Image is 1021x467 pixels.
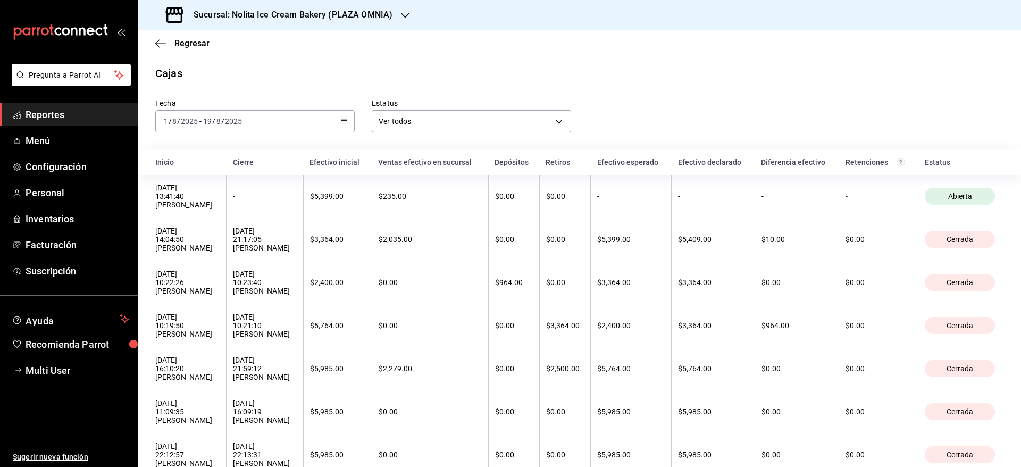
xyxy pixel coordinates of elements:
div: Cajas [155,65,182,81]
div: $5,985.00 [597,407,665,416]
div: $0.00 [379,407,482,416]
div: $2,400.00 [597,321,665,330]
div: [DATE] 13:41:40 [PERSON_NAME] [155,184,220,209]
span: Facturación [26,238,129,252]
div: $5,399.00 [310,192,365,201]
div: $0.00 [546,192,584,201]
span: Cerrada [942,407,977,416]
div: $2,500.00 [546,364,584,373]
span: Cerrada [942,364,977,373]
div: $5,985.00 [597,451,665,459]
span: Ayuda [26,313,115,326]
div: Ventas efectivo en sucursal [378,158,482,166]
div: $5,985.00 [678,451,748,459]
div: $0.00 [379,278,482,287]
span: - [199,117,202,126]
div: - [233,192,296,201]
div: $0.00 [495,235,533,244]
span: Regresar [174,38,210,48]
span: Cerrada [942,451,977,459]
div: [DATE] 14:04:50 [PERSON_NAME] [155,227,220,252]
span: Reportes [26,107,129,122]
label: Estatus [372,99,571,107]
span: Recomienda Parrot [26,337,129,352]
div: [DATE] 10:21:10 [PERSON_NAME] [233,313,296,338]
div: $0.00 [846,278,911,287]
div: - [597,192,665,201]
div: $5,985.00 [678,407,748,416]
div: $964.00 [495,278,533,287]
div: $2,035.00 [379,235,482,244]
span: Cerrada [942,321,977,330]
div: $5,985.00 [310,451,365,459]
div: Estatus [925,158,1004,166]
div: $0.00 [546,278,584,287]
div: $5,764.00 [678,364,748,373]
div: Diferencia efectivo [761,158,833,166]
div: $5,764.00 [597,364,665,373]
span: Configuración [26,160,129,174]
input: -- [172,117,177,126]
div: [DATE] 10:22:26 [PERSON_NAME] [155,270,220,295]
div: $5,985.00 [310,364,365,373]
span: / [212,117,215,126]
div: $0.00 [546,451,584,459]
div: - [846,192,911,201]
div: $0.00 [546,407,584,416]
div: Efectivo declarado [678,158,748,166]
label: Fecha [155,99,355,107]
div: Cierre [233,158,297,166]
span: Sugerir nueva función [13,452,129,463]
div: [DATE] 11:09:35 [PERSON_NAME] [155,399,220,424]
div: $0.00 [846,321,911,330]
div: $2,279.00 [379,364,482,373]
div: [DATE] 16:10:20 [PERSON_NAME] [155,356,220,381]
div: Inicio [155,158,220,166]
div: $0.00 [495,407,533,416]
div: $0.00 [846,451,911,459]
div: $5,399.00 [597,235,665,244]
div: $0.00 [546,235,584,244]
div: $5,985.00 [310,407,365,416]
div: $3,364.00 [310,235,365,244]
div: $5,409.00 [678,235,748,244]
span: Pregunta a Parrot AI [29,70,114,81]
input: -- [216,117,221,126]
svg: Total de retenciones de propinas registradas [897,158,905,166]
div: Depósitos [495,158,533,166]
div: $3,364.00 [678,278,748,287]
div: [DATE] 21:59:12 [PERSON_NAME] [233,356,296,381]
div: $0.00 [495,321,533,330]
div: $0.00 [495,364,533,373]
div: - [678,192,748,201]
div: $0.00 [761,278,833,287]
span: Inventarios [26,212,129,226]
span: Abierta [944,192,976,201]
h3: Sucursal: Nolita Ice Cream Bakery (PLAZA OMNIA) [185,9,392,21]
div: $0.00 [846,407,911,416]
span: Personal [26,186,129,200]
div: $3,364.00 [678,321,748,330]
div: [DATE] 16:09:19 [PERSON_NAME] [233,399,296,424]
div: Ver todos [372,110,571,132]
div: Retenciones [846,158,912,166]
div: $0.00 [495,192,533,201]
span: / [221,117,224,126]
input: ---- [180,117,198,126]
div: $0.00 [379,321,482,330]
div: $0.00 [379,451,482,459]
div: $964.00 [761,321,833,330]
div: $2,400.00 [310,278,365,287]
div: $3,364.00 [546,321,584,330]
input: ---- [224,117,242,126]
div: $0.00 [761,364,833,373]
div: [DATE] 10:23:40 [PERSON_NAME] [233,270,296,295]
div: $235.00 [379,192,482,201]
div: $3,364.00 [597,278,665,287]
div: $0.00 [761,407,833,416]
span: / [177,117,180,126]
div: $0.00 [846,364,911,373]
div: [DATE] 21:17:05 [PERSON_NAME] [233,227,296,252]
div: - [761,192,833,201]
span: Suscripción [26,264,129,278]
